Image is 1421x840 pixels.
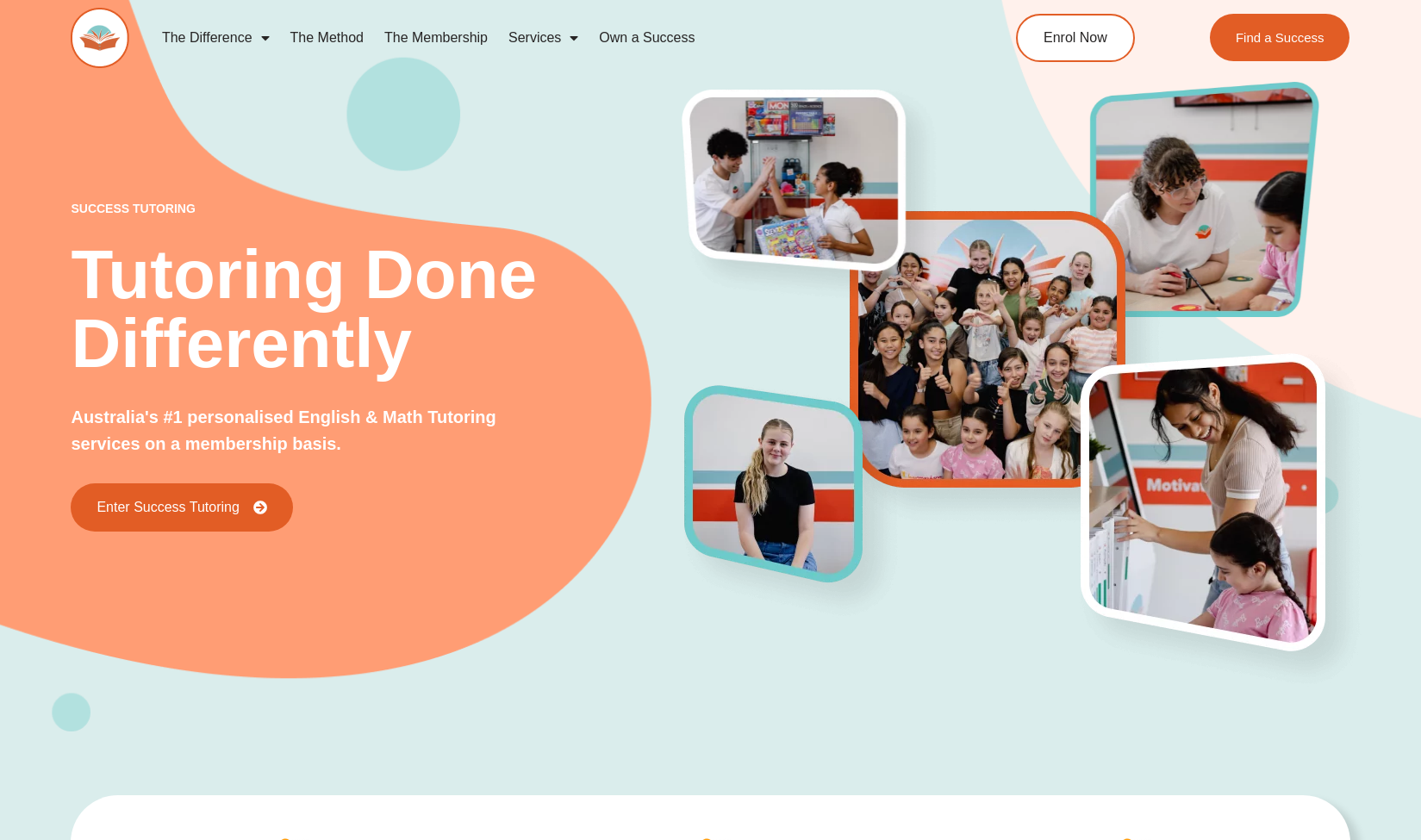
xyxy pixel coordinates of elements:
[97,501,239,514] span: Enter Success Tutoring
[71,202,684,215] p: success tutoring
[1016,14,1135,62] a: Enrol Now
[152,18,943,58] nav: Menu
[374,18,498,58] a: The Membership
[71,404,519,457] p: Australia's #1 personalised English & Math Tutoring services on a membership basis.
[498,18,589,58] a: Services
[589,18,705,58] a: Own a Success
[71,240,684,378] h2: Tutoring Done Differently
[1044,31,1107,45] span: Enrol Now
[1210,14,1350,61] a: Find a Success
[152,18,280,58] a: The Difference
[280,18,374,58] a: The Method
[1236,31,1324,44] span: Find a Success
[71,483,292,532] a: Enter Success Tutoring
